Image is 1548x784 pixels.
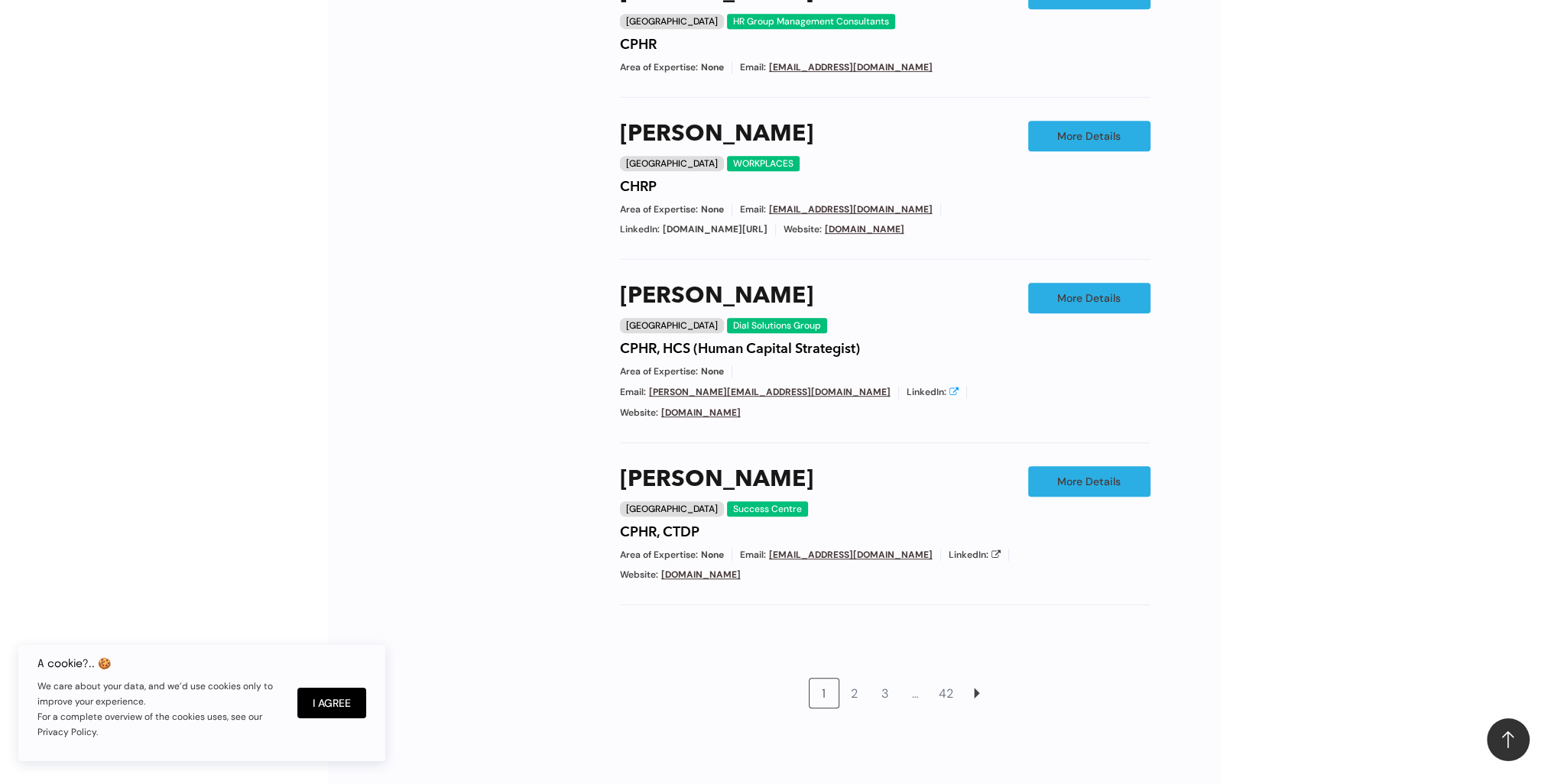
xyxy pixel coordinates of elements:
[620,407,658,420] span: Website:
[661,407,741,419] a: [DOMAIN_NAME]
[740,61,766,74] span: Email:
[620,318,724,333] div: [GEOGRAPHIC_DATA]
[701,203,724,216] span: None
[620,37,657,53] h4: CPHR
[727,318,827,333] div: Dial Solutions Group
[620,203,698,216] span: Area of Expertise:
[769,61,933,73] a: [EMAIL_ADDRESS][DOMAIN_NAME]
[727,14,895,29] div: HR Group Management Consultants
[649,386,891,398] a: [PERSON_NAME][EMAIL_ADDRESS][DOMAIN_NAME]
[37,679,282,740] p: We care about your data, and we’d use cookies only to improve your experience. For a complete ove...
[907,386,946,399] span: LinkedIn:
[949,549,988,562] span: LinkedIn:
[620,341,860,358] h4: CPHR, HCS (Human Capital Strategist)
[620,524,699,541] h4: CPHR, CTDP
[825,223,904,235] a: [DOMAIN_NAME]
[1028,466,1150,497] a: More Details
[871,679,900,708] a: 3
[620,223,660,236] span: LinkedIn:
[769,549,933,561] a: [EMAIL_ADDRESS][DOMAIN_NAME]
[769,203,933,215] a: [EMAIL_ADDRESS][DOMAIN_NAME]
[620,61,698,74] span: Area of Expertise:
[620,283,813,310] a: [PERSON_NAME]
[727,501,808,517] div: Success Centre
[1028,121,1150,151] a: More Details
[701,365,724,378] span: None
[620,466,813,494] a: [PERSON_NAME]
[810,679,839,708] a: 1
[901,679,930,708] a: …
[727,156,800,171] div: WORKPLACES
[37,657,282,669] h6: A cookie?.. 🍪
[297,688,366,718] button: I Agree
[740,203,766,216] span: Email:
[620,14,724,29] div: [GEOGRAPHIC_DATA]
[620,179,657,196] h4: CHRP
[620,156,724,171] div: [GEOGRAPHIC_DATA]
[701,549,724,562] span: None
[620,569,658,582] span: Website:
[620,365,698,378] span: Area of Expertise:
[740,549,766,562] span: Email:
[932,679,961,708] a: 42
[663,223,768,236] span: [DOMAIN_NAME][URL]
[701,61,724,74] span: None
[784,223,822,236] span: Website:
[620,386,646,399] span: Email:
[1028,283,1150,313] a: More Details
[840,679,869,708] a: 2
[661,569,741,581] a: [DOMAIN_NAME]
[620,549,698,562] span: Area of Expertise:
[620,121,813,148] a: [PERSON_NAME]
[620,501,724,517] div: [GEOGRAPHIC_DATA]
